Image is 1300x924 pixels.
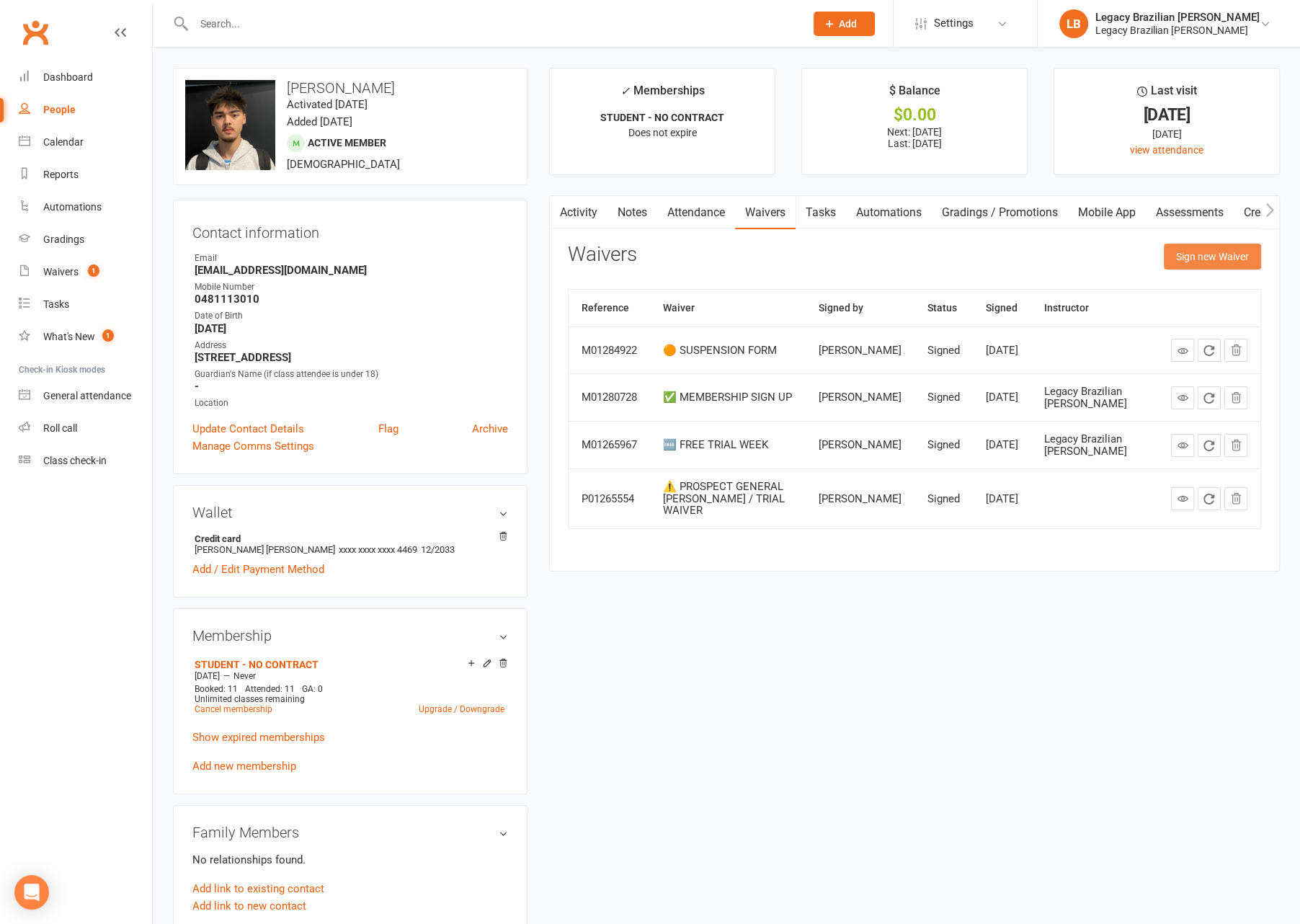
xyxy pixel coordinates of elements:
[663,481,793,517] div: ⚠️ PROSPECT GENERAL [PERSON_NAME] / TRIAL WAIVER
[1146,196,1234,229] a: Assessments
[620,84,630,98] i: ✓
[245,684,295,694] span: Attended: 11
[287,98,368,111] time: Activated [DATE]
[806,290,914,326] th: Signed by
[43,71,93,83] div: Dashboard
[192,437,314,455] a: Manage Comms Settings
[819,493,901,505] div: [PERSON_NAME]
[986,439,1018,451] div: [DATE]
[927,345,960,357] div: Signed
[195,309,508,323] div: Date of Birth
[195,684,238,694] span: Booked: 11
[192,561,324,578] a: Add / Edit Payment Method
[43,136,84,148] div: Calendar
[192,731,325,744] a: Show expired memberships
[839,18,857,30] span: Add
[932,196,1068,229] a: Gradings / Promotions
[192,219,508,241] h3: Contact information
[663,439,793,451] div: 🆓 FREE TRIAL WEEK
[192,628,508,644] h3: Membership
[191,670,508,682] div: —
[796,196,846,229] a: Tasks
[927,439,960,451] div: Signed
[1031,290,1158,326] th: Instructor
[192,531,508,557] li: [PERSON_NAME] [PERSON_NAME]
[378,420,398,437] a: Flag
[43,298,69,310] div: Tasks
[195,252,508,265] div: Email
[663,391,793,404] div: ✅ MEMBERSHIP SIGN UP
[19,288,152,321] a: Tasks
[190,14,795,34] input: Search...
[986,391,1018,404] div: [DATE]
[973,290,1031,326] th: Signed
[195,322,508,335] strong: [DATE]
[195,704,272,714] a: Cancel membership
[192,760,296,773] a: Add new membership
[43,201,102,213] div: Automations
[19,321,152,353] a: What's New1
[19,412,152,445] a: Roll call
[185,80,515,96] h3: [PERSON_NAME]
[1067,126,1266,142] div: [DATE]
[1164,244,1261,270] button: Sign new Waiver
[819,439,901,451] div: [PERSON_NAME]
[88,265,99,277] span: 1
[815,126,1014,149] p: Next: [DATE] Last: [DATE]
[889,81,940,107] div: $ Balance
[421,544,455,555] span: 12/2033
[419,704,504,714] a: Upgrade / Downgrade
[339,544,417,555] span: xxxx xxxx xxxx 4469
[287,115,352,128] time: Added [DATE]
[302,684,323,694] span: GA: 0
[815,107,1014,123] div: $0.00
[620,81,705,108] div: Memberships
[19,126,152,159] a: Calendar
[472,420,508,437] a: Archive
[19,94,152,126] a: People
[582,345,637,357] div: M01284922
[195,339,508,352] div: Address
[14,875,49,910] div: Open Intercom Messenger
[195,671,220,681] span: [DATE]
[195,264,508,277] strong: [EMAIL_ADDRESS][DOMAIN_NAME]
[102,329,114,342] span: 1
[600,112,724,123] strong: STUDENT - NO CONTRACT
[19,256,152,288] a: Waivers 1
[19,159,152,191] a: Reports
[819,345,901,357] div: [PERSON_NAME]
[195,293,508,306] strong: 0481113010
[663,345,793,357] div: 🟠 SUSPENSION FORM
[17,14,53,50] a: Clubworx
[607,196,657,229] a: Notes
[814,12,875,36] button: Add
[195,380,508,393] strong: -
[927,391,960,404] div: Signed
[914,290,973,326] th: Status
[628,127,697,138] span: Does not expire
[195,533,501,544] strong: Credit card
[185,80,275,170] img: image1748935188.png
[986,345,1018,357] div: [DATE]
[195,368,508,381] div: Guardian's Name (if class attendee is under 18)
[287,158,400,171] span: [DEMOGRAPHIC_DATA]
[192,880,324,897] a: Add link to existing contact
[192,420,304,437] a: Update Contact Details
[308,137,386,148] span: Active member
[657,196,735,229] a: Attendance
[1067,107,1266,123] div: [DATE]
[195,351,508,364] strong: [STREET_ADDRESS]
[43,331,95,342] div: What's New
[934,7,974,40] span: Settings
[1044,433,1145,457] div: Legacy Brazilian [PERSON_NAME]
[1068,196,1146,229] a: Mobile App
[1095,11,1260,24] div: Legacy Brazilian [PERSON_NAME]
[19,61,152,94] a: Dashboard
[195,694,305,704] span: Unlimited classes remaining
[1136,81,1196,107] div: Last visit
[43,104,76,115] div: People
[192,505,508,520] h3: Wallet
[1059,9,1088,38] div: LB
[19,380,152,412] a: General attendance kiosk mode
[233,671,256,681] span: Never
